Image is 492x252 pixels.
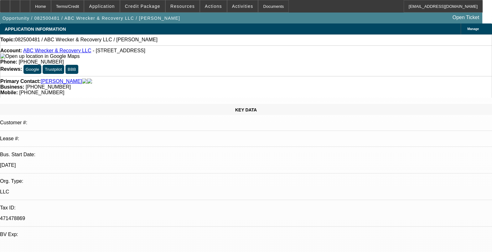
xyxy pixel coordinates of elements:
[26,84,71,90] span: [PHONE_NUMBER]
[120,0,165,12] button: Credit Package
[0,66,22,72] strong: Reviews:
[15,37,158,43] span: 082500481 / ABC Wrecker & Recovery LLC / [PERSON_NAME]
[0,37,15,43] strong: Topic:
[5,27,66,32] span: APPLICATION INFORMATION
[19,59,64,64] span: [PHONE_NUMBER]
[0,48,22,53] strong: Account:
[0,54,80,59] a: View Google Maps
[205,4,222,9] span: Actions
[3,16,180,21] span: Opportunity / 082500481 / ABC Wrecker & Recovery LLC / [PERSON_NAME]
[82,79,87,84] img: facebook-icon.png
[125,4,160,9] span: Credit Package
[23,65,41,74] button: Google
[43,65,64,74] button: Trustpilot
[0,79,41,84] strong: Primary Contact:
[232,4,253,9] span: Activities
[89,4,115,9] span: Application
[0,59,17,64] strong: Phone:
[65,65,78,74] button: BBB
[235,107,257,112] span: KEY DATA
[166,0,199,12] button: Resources
[19,90,64,95] span: [PHONE_NUMBER]
[84,0,119,12] button: Application
[93,48,145,53] span: - [STREET_ADDRESS]
[227,0,258,12] button: Activities
[0,54,80,59] img: Open up location in Google Maps
[41,79,82,84] a: [PERSON_NAME]
[200,0,227,12] button: Actions
[0,84,24,90] strong: Business:
[0,90,18,95] strong: Mobile:
[170,4,195,9] span: Resources
[450,12,482,23] a: Open Ticket
[23,48,91,53] a: ABC Wrecker & Recovery LLC
[87,79,92,84] img: linkedin-icon.png
[467,27,479,31] span: Manage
